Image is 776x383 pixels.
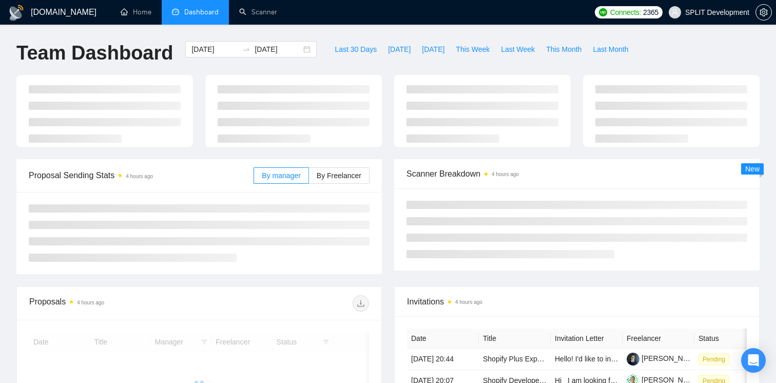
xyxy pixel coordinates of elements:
a: setting [755,8,772,16]
img: logo [8,5,25,21]
span: Last 30 Days [335,44,377,55]
a: [PERSON_NAME] [627,354,701,362]
th: Title [479,329,551,349]
span: 2365 [643,7,658,18]
h1: Team Dashboard [16,41,173,65]
span: swap-right [242,45,250,53]
button: setting [755,4,772,21]
span: [DATE] [422,44,444,55]
span: to [242,45,250,53]
th: Status [694,329,766,349]
span: New [745,165,760,173]
span: Pending [699,354,729,365]
button: Last Month [587,41,634,58]
span: Dashboard [184,8,219,16]
div: Proposals [29,295,199,312]
img: c18_6rzhU3giX_z4IT4JuXMSnqr08M8d5IKrpupymv56Iyu2Vnazy04N15BR56TkE4 [627,353,639,366]
span: Scanner Breakdown [406,167,747,180]
span: This Week [456,44,490,55]
button: Last 30 Days [329,41,382,58]
button: [DATE] [382,41,416,58]
button: This Month [540,41,587,58]
span: By Freelancer [317,171,361,180]
td: [DATE] 20:44 [407,349,479,370]
div: Open Intercom Messenger [741,348,766,373]
button: Last Week [495,41,540,58]
span: By manager [262,171,300,180]
span: Connects: [610,7,641,18]
a: homeHome [121,8,151,16]
button: [DATE] [416,41,450,58]
th: Invitation Letter [551,329,623,349]
span: Last Week [501,44,535,55]
td: Shopify Plus Expert for Mobile & Checkout Optimization (SEO + CRO Focus) [479,349,551,370]
a: searchScanner [239,8,277,16]
button: This Week [450,41,495,58]
th: Freelancer [623,329,694,349]
a: Pending [699,355,733,363]
time: 4 hours ago [126,174,153,179]
img: upwork-logo.png [599,8,607,16]
span: Last Month [593,44,628,55]
span: This Month [546,44,581,55]
span: Invitations [407,295,747,308]
span: [DATE] [388,44,411,55]
a: Shopify Plus Expert for Mobile & Checkout Optimization (SEO + CRO Focus) [483,355,728,363]
input: End date [255,44,301,55]
span: setting [756,8,771,16]
input: Start date [191,44,238,55]
span: dashboard [172,8,179,15]
time: 4 hours ago [455,299,482,305]
span: user [671,9,678,16]
span: Proposal Sending Stats [29,169,254,182]
th: Date [407,329,479,349]
time: 4 hours ago [77,300,104,305]
time: 4 hours ago [492,171,519,177]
